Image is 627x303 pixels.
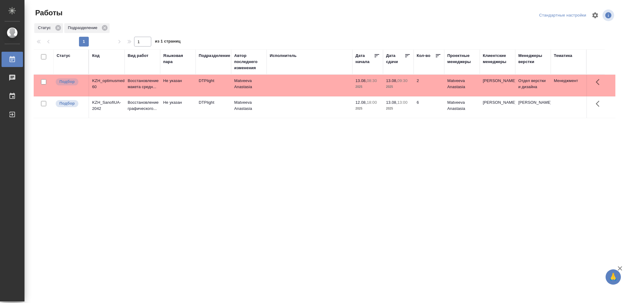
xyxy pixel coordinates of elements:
[92,53,99,59] div: Код
[444,75,480,96] td: Matveeva Anastasia
[588,8,603,23] span: Настроить таблицу
[196,75,231,96] td: DTPlight
[608,271,618,283] span: 🙏
[92,78,122,90] div: KZH_optimusmedica-60
[64,23,110,33] div: Подразделение
[128,99,157,112] p: Восстановление графического...
[355,78,367,83] p: 13.08,
[554,53,572,59] div: Тематика
[160,75,196,96] td: Не указан
[59,79,75,85] p: Подбор
[480,96,515,118] td: [PERSON_NAME]
[518,53,548,65] div: Менеджеры верстки
[538,11,588,20] div: split button
[414,96,444,118] td: 6
[447,53,477,65] div: Проектные менеджеры
[199,53,230,59] div: Подразделение
[386,84,411,90] p: 2025
[231,75,267,96] td: Matveeva Anastasia
[155,38,181,47] span: из 1 страниц
[234,53,264,71] div: Автор последнего изменения
[480,75,515,96] td: [PERSON_NAME]
[592,96,607,111] button: Здесь прячутся важные кнопки
[270,53,297,59] div: Исполнитель
[38,25,53,31] p: Статус
[55,78,85,86] div: Можно подбирать исполнителей
[386,78,397,83] p: 13.08,
[518,99,548,106] p: [PERSON_NAME]
[386,53,404,65] div: Дата сдачи
[59,100,75,107] p: Подбор
[444,96,480,118] td: Matveeva Anastasia
[592,75,607,89] button: Здесь прячутся важные кнопки
[163,53,193,65] div: Языковая пара
[414,75,444,96] td: 2
[417,53,430,59] div: Кол-во
[231,96,267,118] td: Matveeva Anastasia
[160,96,196,118] td: Не указан
[606,269,621,285] button: 🙏
[386,100,397,105] p: 13.08,
[483,53,512,65] div: Клиентские менеджеры
[518,78,548,90] p: Отдел верстки и дизайна
[355,84,380,90] p: 2025
[355,100,367,105] p: 12.08,
[57,53,70,59] div: Статус
[34,23,63,33] div: Статус
[196,96,231,118] td: DTPlight
[355,106,380,112] p: 2025
[367,100,377,105] p: 18:00
[55,99,85,108] div: Можно подбирать исполнителей
[367,78,377,83] p: 08:30
[397,78,407,83] p: 09:30
[397,100,407,105] p: 13:00
[128,53,148,59] div: Вид работ
[68,25,99,31] p: Подразделение
[34,8,62,18] span: Работы
[355,53,374,65] div: Дата начала
[128,78,157,90] p: Восстановление макета средн...
[386,106,411,112] p: 2025
[603,9,615,21] span: Посмотреть информацию
[554,78,583,84] p: Менеджмент
[92,99,122,112] div: KZH_SanofiUA-2042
